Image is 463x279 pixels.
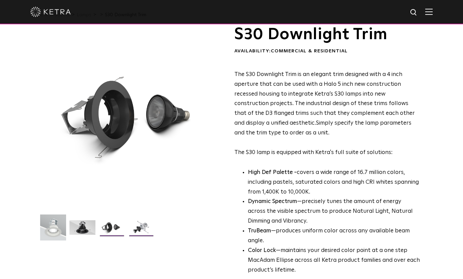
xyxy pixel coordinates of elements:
[99,220,125,240] img: S30 Halo Downlight_Table Top_Black
[248,170,297,175] strong: High Def Palette -
[234,48,420,55] div: Availability:
[248,248,276,253] strong: Color Lock
[248,168,420,197] p: covers a wide range of 16.7 million colors, including pastels, saturated colors and high CRI whit...
[410,8,418,17] img: search icon
[128,220,154,240] img: S30 Halo Downlight_Exploded_Black
[248,199,297,204] strong: Dynamic Spectrum
[234,70,420,158] p: The S30 lamp is equipped with Ketra's full suite of solutions:
[248,246,420,275] li: —maintains your desired color point at a one step MacAdam Ellipse across all Ketra product famili...
[234,26,420,43] h1: S30 Downlight Trim
[40,214,66,246] img: S30-DownlightTrim-2021-Web-Square
[248,197,420,226] li: —precisely tunes the amount of energy across the visible spectrum to produce Natural Light, Natur...
[234,120,411,136] span: Simply specify the lamp parameters and the trim type to order as a unit.​
[425,8,433,15] img: Hamburger%20Nav.svg
[69,220,95,240] img: S30 Halo Downlight_Hero_Black_Gradient
[234,72,415,126] span: The S30 Downlight Trim is an elegant trim designed with a 4 inch aperture that can be used with a...
[271,49,348,53] span: Commercial & Residential
[30,7,71,17] img: ketra-logo-2019-white
[248,226,420,246] li: —produces uniform color across any available beam angle.
[248,228,271,234] strong: TruBeam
